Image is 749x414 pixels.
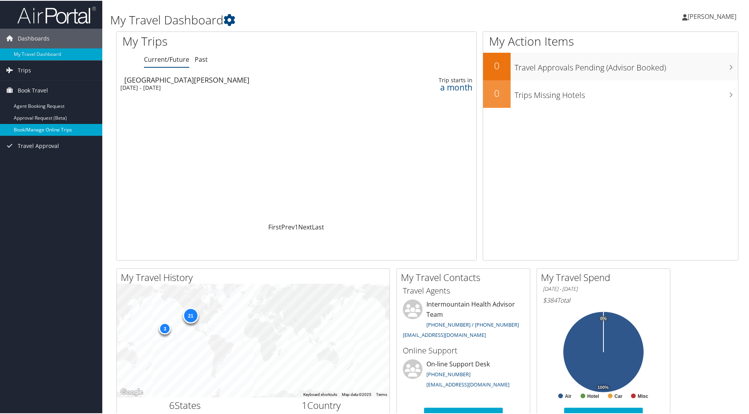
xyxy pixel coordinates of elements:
[600,316,607,320] tspan: 0%
[598,384,609,389] tspan: 100%
[302,398,307,411] span: 1
[515,85,738,100] h3: Trips Missing Hotels
[121,270,389,283] h2: My Travel History
[18,60,31,79] span: Trips
[688,11,736,20] span: [PERSON_NAME]
[268,222,281,231] a: First
[259,398,384,411] h2: Country
[483,86,511,99] h2: 0
[124,76,345,83] div: [GEOGRAPHIC_DATA][PERSON_NAME]
[17,5,96,24] img: airportal-logo.png
[119,386,145,397] img: Google
[295,222,298,231] a: 1
[403,331,486,338] a: [EMAIL_ADDRESS][DOMAIN_NAME]
[399,359,528,391] li: On-line Support Desk
[390,76,472,83] div: Trip starts in
[195,54,208,63] a: Past
[426,320,519,327] a: [PHONE_NUMBER] / [PHONE_NUMBER]
[159,322,171,334] div: 3
[342,392,371,396] span: Map data ©2025
[183,307,198,323] div: 21
[426,380,509,387] a: [EMAIL_ADDRESS][DOMAIN_NAME]
[483,58,511,72] h2: 0
[18,80,48,100] span: Book Travel
[565,393,572,398] text: Air
[543,295,664,304] h6: Total
[403,344,524,355] h3: Online Support
[18,28,50,48] span: Dashboards
[119,386,145,397] a: Open this area in Google Maps (opens a new window)
[298,222,312,231] a: Next
[144,54,189,63] a: Current/Future
[18,135,59,155] span: Travel Approval
[638,393,648,398] text: Misc
[376,392,387,396] a: Terms (opens in new tab)
[122,32,321,49] h1: My Trips
[587,393,599,398] text: Hotel
[543,285,664,292] h6: [DATE] - [DATE]
[401,270,530,283] h2: My Travel Contacts
[399,299,528,341] li: Intermountain Health Advisor Team
[541,270,670,283] h2: My Travel Spend
[281,222,295,231] a: Prev
[120,83,341,91] div: [DATE] - [DATE]
[515,57,738,72] h3: Travel Approvals Pending (Advisor Booked)
[483,52,738,79] a: 0Travel Approvals Pending (Advisor Booked)
[390,83,472,90] div: a month
[483,32,738,49] h1: My Action Items
[614,393,622,398] text: Car
[303,391,337,397] button: Keyboard shortcuts
[483,79,738,107] a: 0Trips Missing Hotels
[123,398,247,411] h2: States
[543,295,557,304] span: $384
[110,11,533,28] h1: My Travel Dashboard
[312,222,324,231] a: Last
[403,285,524,296] h3: Travel Agents
[169,398,175,411] span: 6
[682,4,744,28] a: [PERSON_NAME]
[426,370,470,377] a: [PHONE_NUMBER]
